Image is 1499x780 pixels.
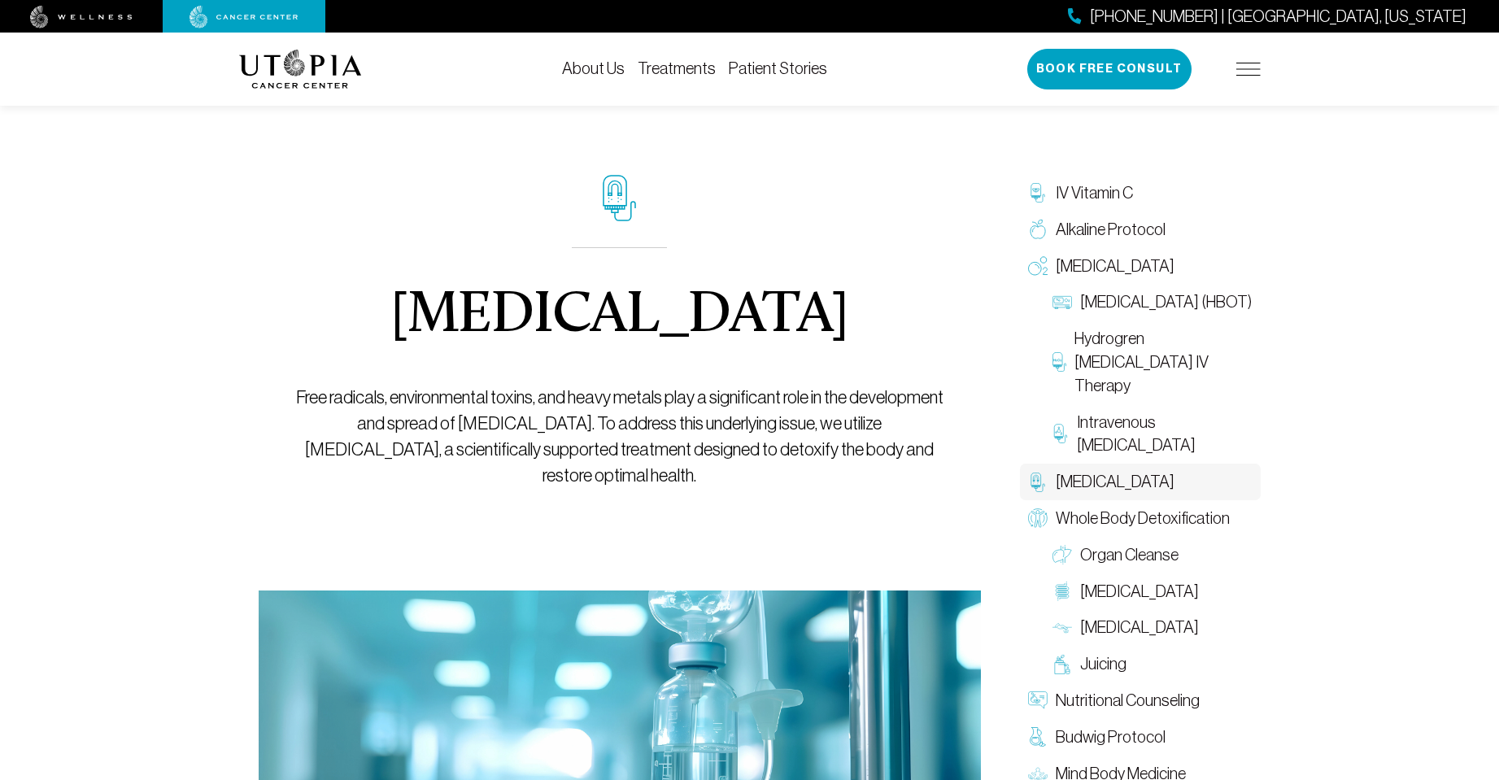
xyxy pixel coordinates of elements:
a: [MEDICAL_DATA] (HBOT) [1044,284,1261,320]
a: Treatments [638,59,716,77]
h1: [MEDICAL_DATA] [390,287,848,346]
span: Organ Cleanse [1080,543,1179,567]
p: Free radicals, environmental toxins, and heavy metals play a significant role in the development ... [295,385,943,489]
img: wellness [30,6,133,28]
span: Alkaline Protocol [1056,218,1166,242]
span: [PHONE_NUMBER] | [GEOGRAPHIC_DATA], [US_STATE] [1090,5,1466,28]
img: Alkaline Protocol [1028,220,1048,239]
span: [MEDICAL_DATA] [1080,580,1199,604]
span: [MEDICAL_DATA] (HBOT) [1080,290,1252,314]
a: Organ Cleanse [1044,537,1261,573]
img: Organ Cleanse [1052,545,1072,564]
a: Budwig Protocol [1020,719,1261,756]
img: Lymphatic Massage [1052,618,1072,638]
span: Hydrogren [MEDICAL_DATA] IV Therapy [1074,327,1253,397]
img: cancer center [190,6,298,28]
img: Juicing [1052,655,1072,674]
span: [MEDICAL_DATA] [1056,255,1174,278]
img: Colon Therapy [1052,582,1072,601]
span: Budwig Protocol [1056,726,1166,749]
span: Juicing [1080,652,1126,676]
img: Hydrogren Peroxide IV Therapy [1052,352,1066,372]
img: Oxygen Therapy [1028,256,1048,276]
a: Intravenous [MEDICAL_DATA] [1044,404,1261,464]
a: IV Vitamin C [1020,175,1261,211]
img: Whole Body Detoxification [1028,508,1048,528]
img: Nutritional Counseling [1028,691,1048,710]
a: About Us [562,59,625,77]
img: Budwig Protocol [1028,727,1048,747]
a: [MEDICAL_DATA] [1020,248,1261,285]
a: [MEDICAL_DATA] [1044,573,1261,610]
img: logo [239,50,362,89]
a: [MEDICAL_DATA] [1044,609,1261,646]
img: Hyperbaric Oxygen Therapy (HBOT) [1052,293,1072,312]
a: Juicing [1044,646,1261,682]
a: Hydrogren [MEDICAL_DATA] IV Therapy [1044,320,1261,403]
img: icon-hamburger [1236,63,1261,76]
img: Intravenous Ozone Therapy [1052,424,1070,443]
span: Whole Body Detoxification [1056,507,1230,530]
a: Patient Stories [729,59,827,77]
img: IV Vitamin C [1028,183,1048,203]
a: [PHONE_NUMBER] | [GEOGRAPHIC_DATA], [US_STATE] [1068,5,1466,28]
span: Intravenous [MEDICAL_DATA] [1077,411,1252,458]
span: [MEDICAL_DATA] [1080,616,1199,639]
span: [MEDICAL_DATA] [1056,470,1174,494]
span: IV Vitamin C [1056,181,1133,205]
span: Nutritional Counseling [1056,689,1200,712]
a: Whole Body Detoxification [1020,500,1261,537]
img: Chelation Therapy [1028,473,1048,492]
a: Nutritional Counseling [1020,682,1261,719]
button: Book Free Consult [1027,49,1192,89]
img: icon [603,175,636,221]
a: [MEDICAL_DATA] [1020,464,1261,500]
a: Alkaline Protocol [1020,211,1261,248]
